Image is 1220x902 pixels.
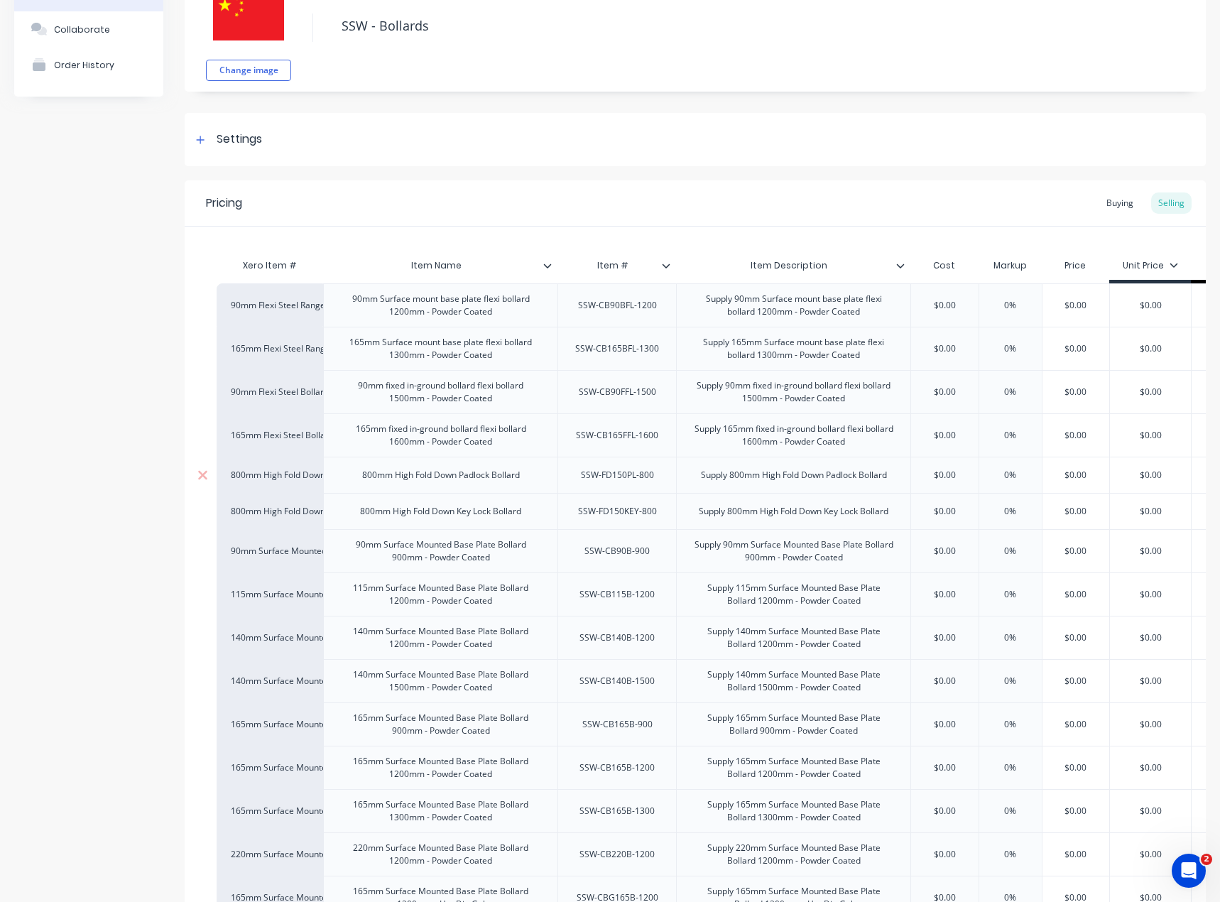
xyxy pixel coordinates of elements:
[570,466,665,484] div: SSW-FD150PL-800
[349,502,533,521] div: 800mm High Fold Down Key Lock Bollard
[329,752,552,783] div: 165mm Surface Mounted Base Plate Bollard 1200mm - Powder Coated
[231,429,309,442] div: 165mm Flexi Steel Bollard: Fixed
[568,845,666,864] div: SSW-CB220B-1200
[1151,192,1192,214] div: Selling
[571,715,664,734] div: SSW-CB165B-900
[1040,457,1111,493] div: $0.00
[329,839,552,870] div: 220mm Surface Mounted Base Plate Bollard 1200mm - Powder Coated
[1110,707,1191,742] div: $0.00
[676,248,902,283] div: Item Description
[975,288,1046,323] div: 0%
[909,793,980,829] div: $0.00
[231,505,309,518] div: 800mm High Fold Down Key Lock Bollard
[682,795,905,827] div: Supply 165mm Surface Mounted Base Plate Bollard 1300mm - Powder Coated
[1110,663,1191,699] div: $0.00
[682,839,905,870] div: Supply 220mm Surface Mounted Base Plate Bollard 1200mm - Powder Coated
[909,331,980,366] div: $0.00
[1042,251,1110,280] div: Price
[329,290,552,321] div: 90mm Surface mount base plate flexi bollard 1200mm - Powder Coated
[329,795,552,827] div: 165mm Surface Mounted Base Plate Bollard 1300mm - Powder Coated
[1040,494,1111,529] div: $0.00
[682,536,905,567] div: Supply 90mm Surface Mounted Base Plate Bollard 900mm - Powder Coated
[568,672,666,690] div: SSW-CB140B-1500
[690,466,898,484] div: Supply 800mm High Fold Down Padlock Bollard
[910,251,979,280] div: Cost
[1110,533,1191,569] div: $0.00
[975,374,1046,410] div: 0%
[909,494,980,529] div: $0.00
[231,848,309,861] div: 220mm Surface Mounted Base Plate Bollard 1200 - PC
[1040,620,1111,656] div: $0.00
[568,759,666,777] div: SSW-CB165B-1200
[1110,457,1191,493] div: $0.00
[1040,707,1111,742] div: $0.00
[231,299,309,312] div: 90mm Flexi Steel Range: Base Plate
[909,374,980,410] div: $0.00
[979,251,1042,280] div: Markup
[676,251,910,280] div: Item Description
[909,837,980,872] div: $0.00
[565,426,670,445] div: SSW-CB165FFL-1600
[1040,288,1111,323] div: $0.00
[323,248,549,283] div: Item Name
[1110,577,1191,612] div: $0.00
[567,296,668,315] div: SSW-CB90BFL-1200
[1110,494,1191,529] div: $0.00
[1040,374,1111,410] div: $0.00
[909,707,980,742] div: $0.00
[975,793,1046,829] div: 0%
[1110,418,1191,453] div: $0.00
[329,665,552,697] div: 140mm Surface Mounted Base Plate Bollard 1500mm - Powder Coated
[909,663,980,699] div: $0.00
[909,577,980,612] div: $0.00
[231,469,309,482] div: 800mm High Fold Down Padlock Bollard
[231,342,309,355] div: 165mm Flexi Steel Range: Base Plate
[975,663,1046,699] div: 0%
[564,339,670,358] div: SSW-CB165BFL-1300
[1172,854,1206,888] iframe: Intercom live chat
[217,131,262,148] div: Settings
[975,577,1046,612] div: 0%
[568,585,666,604] div: SSW-CB115B-1200
[909,288,980,323] div: $0.00
[323,251,557,280] div: Item Name
[687,502,900,521] div: Supply 800mm High Fold Down Key Lock Bollard
[975,837,1046,872] div: 0%
[54,60,114,70] div: Order History
[909,620,980,656] div: $0.00
[557,248,668,283] div: Item #
[682,622,905,653] div: Supply 140mm Surface Mounted Base Plate Bollard 1200mm - Powder Coated
[329,376,552,408] div: 90mm fixed in-ground bollard flexi bollard 1500mm - Powder Coated
[682,752,905,783] div: Supply 165mm Surface Mounted Base Plate Bollard 1200mm - Powder Coated
[567,383,668,401] div: SSW-CB90FFL-1500
[1040,793,1111,829] div: $0.00
[231,386,309,398] div: 90mm Flexi Steel Bollard: Fixed
[329,420,552,451] div: 165mm fixed in-ground bollard flexi bollard 1600mm - Powder Coated
[351,466,531,484] div: 800mm High Fold Down Padlock Bollard
[1110,620,1191,656] div: $0.00
[231,588,309,601] div: 115mm Surface Mounted Base Plate Bollard 1200 - PC
[14,47,163,82] button: Order History
[231,805,309,817] div: 165mm Surface Mounted Base Plate Bollard 1300 - PC
[329,709,552,740] div: 165mm Surface Mounted Base Plate Bollard 900mm - Powder Coated
[231,761,309,774] div: 165mm Surface Mounted Base Plate Bollard 1200 - PC
[975,750,1046,786] div: 0%
[975,418,1046,453] div: 0%
[975,494,1046,529] div: 0%
[1110,793,1191,829] div: $0.00
[682,665,905,697] div: Supply 140mm Surface Mounted Base Plate Bollard 1500mm - Powder Coated
[1110,750,1191,786] div: $0.00
[329,622,552,653] div: 140mm Surface Mounted Base Plate Bollard 1200mm - Powder Coated
[573,542,661,560] div: SSW-CB90B-900
[329,579,552,610] div: 115mm Surface Mounted Base Plate Bollard 1200mm - Powder Coated
[975,331,1046,366] div: 0%
[1201,854,1212,865] span: 2
[568,629,666,647] div: SSW-CB140B-1200
[334,9,1117,43] textarea: SSW - Bollards
[14,11,163,47] button: Collaborate
[1123,259,1178,272] div: Unit Price
[231,718,309,731] div: 165mm Surface Mounted Base Plate Bollard 900 - PC
[682,376,905,408] div: Supply 90mm fixed in-ground bollard flexi bollard 1500mm - Powder Coated
[206,195,242,212] div: Pricing
[975,707,1046,742] div: 0%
